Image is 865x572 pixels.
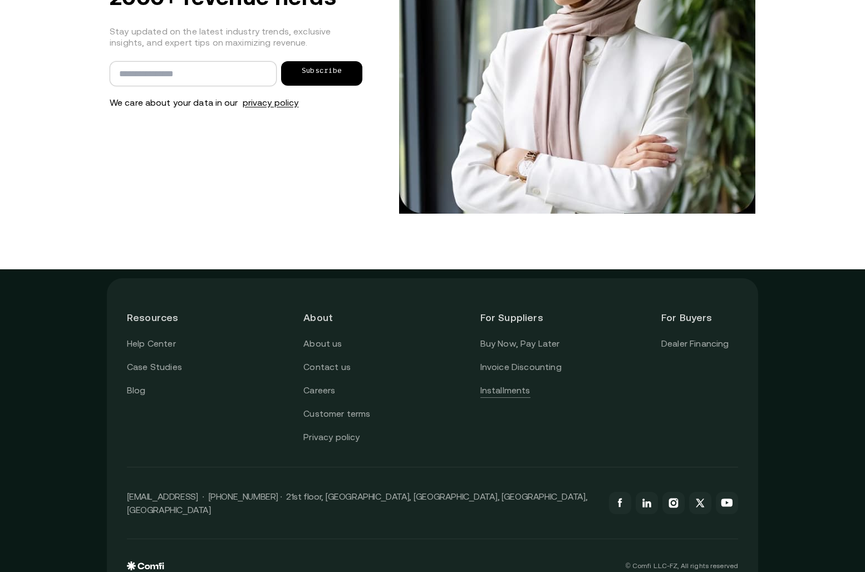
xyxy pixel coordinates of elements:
[303,430,360,445] a: Privacy policy
[480,337,560,351] a: Buy Now, Pay Later
[303,337,342,351] a: About us
[127,490,598,516] p: [EMAIL_ADDRESS] · [PHONE_NUMBER] · 21st floor, [GEOGRAPHIC_DATA], [GEOGRAPHIC_DATA], [GEOGRAPHIC_...
[127,337,176,351] a: Help Center
[303,407,370,421] a: Customer terms
[127,561,164,570] img: comfi logo
[240,95,301,110] a: privacy policy
[110,26,362,48] p: Stay updated on the latest industry trends, exclusive insights, and expert tips on maximizing rev...
[302,67,342,80] span: Subscribe
[127,360,182,374] a: Case Studies
[281,61,362,86] button: Subscribe
[303,360,351,374] a: Contact us
[127,298,204,337] header: Resources
[480,360,562,374] a: Invoice Discounting
[661,298,738,337] header: For Buyers
[110,97,362,107] h6: We care about your data in our
[661,337,729,351] a: Dealer Financing
[626,562,738,570] p: © Comfi L.L.C-FZ, All rights reserved
[303,298,380,337] header: About
[480,298,562,337] header: For Suppliers
[303,383,335,398] a: Careers
[127,383,146,398] a: Blog
[480,383,530,398] a: Installments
